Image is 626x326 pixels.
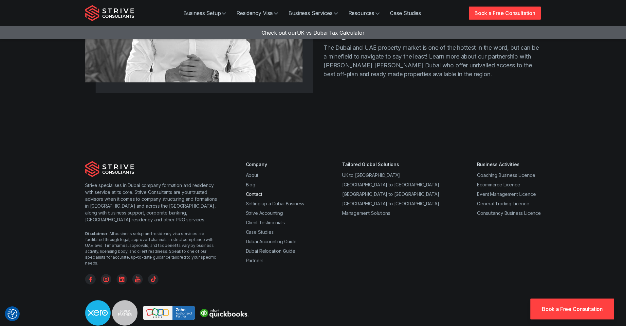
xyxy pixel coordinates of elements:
a: Partners [246,258,264,263]
div: Company [246,161,304,168]
a: Client Testimonials [246,220,285,225]
img: Strive is a Xero Silver Partner [85,300,138,326]
a: General Trading Licence [477,201,529,206]
div: Tailored Global Solutions [342,161,439,168]
a: Event Management Licence [477,191,536,197]
a: Dubai Relocation Guide [246,248,295,254]
a: Blog [246,182,255,187]
a: Resources [343,7,385,20]
a: About [246,172,258,178]
a: Facebook [85,274,96,284]
img: Strive Consultants [85,161,134,177]
a: Setting up a Dubai Business [246,201,304,206]
a: Business Setup [178,7,231,20]
span: UK vs Dubai Tax Calculator [297,29,365,36]
a: Residency Visa [231,7,283,20]
a: [GEOGRAPHIC_DATA] to [GEOGRAPHIC_DATA] [342,191,439,197]
a: UK to [GEOGRAPHIC_DATA] [342,172,400,178]
a: Linkedin [117,274,127,284]
a: [GEOGRAPHIC_DATA] to [GEOGRAPHIC_DATA] [342,201,439,206]
div: : All business setup and residency visa services are facilitated through legal, approved channels... [85,231,220,266]
a: Case Studies [385,7,426,20]
div: Business Activities [477,161,541,168]
a: Case Studies [246,229,274,235]
a: Dubai Accounting Guide [246,239,297,244]
img: Strive Consultants [85,5,134,21]
a: Management Solutions [342,210,390,216]
a: TikTok [148,274,158,284]
a: Consultancy Business Licence [477,210,541,216]
a: Coaching Business Licence [477,172,535,178]
a: Check out ourUK vs Dubai Tax Calculator [262,29,365,36]
p: Strive specialises in Dubai company formation and residency with service at its core. Strive Cons... [85,182,220,223]
a: Book a Free Consultation [530,299,614,319]
img: Revisit consent button [8,309,17,319]
a: Strive Accounting [246,210,283,216]
a: YouTube [132,274,143,284]
a: Book a Free Consultation [469,7,541,20]
p: The Dubai and UAE property market is one of the hottest in the word, but can be a minefield to na... [323,43,541,78]
img: Strive is a quickbooks Partner [198,306,250,320]
a: Ecommerce Licence [477,182,520,187]
a: Business Services [283,7,343,20]
img: Strive is a Zoho Partner [143,306,195,320]
button: Consent Preferences [8,309,17,319]
strong: Disclaimer [85,231,107,236]
a: Contact [246,191,262,197]
a: Instagram [101,274,111,284]
a: [GEOGRAPHIC_DATA] to [GEOGRAPHIC_DATA] [342,182,439,187]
